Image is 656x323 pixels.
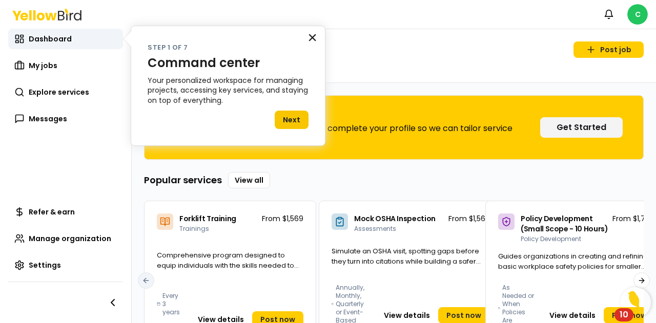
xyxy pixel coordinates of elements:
div: Complete Your ProfileFor a better experience, please complete your profile so we can tailor servi... [144,95,644,160]
a: My jobs [8,55,123,76]
a: View all [228,172,270,188]
span: Guides organizations in creating and refining basic workplace safety policies for smaller operati... [498,251,648,281]
span: Refer & earn [29,207,75,217]
span: Trainings [179,224,209,233]
p: From $1,784 [612,213,655,224]
button: Get Started [540,117,623,138]
span: Policy Development (Small Scope - 10 Hours) [521,213,608,234]
span: C [627,4,648,25]
h3: Complete Your Profile [198,108,532,116]
a: Post job [573,41,644,58]
span: Explore services [29,87,89,97]
p: From $1,569 [262,213,303,224]
span: Forklift Training [179,213,236,224]
span: Comprehensive program designed to equip individuals with the skills needed to safely operate a fo... [157,250,299,280]
p: Command center [148,56,309,71]
button: Close [307,29,317,46]
span: Post now [446,310,481,320]
span: Assessments [354,224,396,233]
a: Messages [8,109,123,129]
p: Your personalized workspace for managing projects, accessing key services, and staying on top of ... [148,76,309,106]
h3: Popular services [144,173,222,187]
a: Manage organization [8,228,123,249]
p: Step 1 of 7 [148,42,309,53]
a: Settings [8,255,123,275]
span: Dashboard [29,34,72,44]
p: From $1,562 [448,213,489,224]
span: Policy Development [521,234,581,243]
button: Next [275,111,309,129]
span: Manage organization [29,233,111,244]
span: Simulate an OSHA visit, spotting gaps before they turn into citations while building a safer work... [332,246,481,276]
span: Mock OSHA Inspection [354,213,436,224]
span: Settings [29,260,61,270]
a: Refer & earn [8,202,123,222]
button: Open Resource Center, 10 new notifications [620,287,651,318]
span: Every 3 years [162,292,183,316]
p: For a better experience, please complete your profile so we can tailor service recommendations to... [198,122,532,147]
h1: Welcome [144,54,644,70]
span: Post now [612,310,647,320]
a: Explore services [8,82,123,102]
span: My jobs [29,60,57,71]
span: Messages [29,114,67,124]
a: Dashboard [8,29,123,49]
